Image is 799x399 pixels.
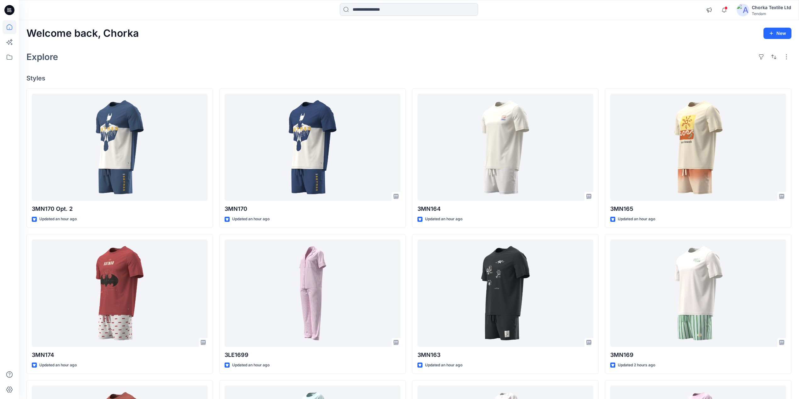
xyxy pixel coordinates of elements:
a: 3MN174 [32,239,208,347]
img: avatar [737,4,749,16]
p: 3MN163 [417,351,593,359]
p: Updated an hour ago [425,362,462,369]
div: Chorka Textile Ltd [752,4,791,11]
p: Updated an hour ago [618,216,655,222]
a: 3LE1699 [225,239,400,347]
a: 3MN169 [610,239,786,347]
p: 3MN174 [32,351,208,359]
p: Updated an hour ago [39,362,77,369]
a: 3MN163 [417,239,593,347]
p: 3MN170 [225,205,400,213]
p: 3MN165 [610,205,786,213]
h2: Welcome back, Chorka [26,28,139,39]
p: 3MN170 Opt. 2 [32,205,208,213]
div: Tendam [752,11,791,16]
h2: Explore [26,52,58,62]
a: 3MN170 Opt. 2 [32,94,208,201]
p: Updated an hour ago [232,362,270,369]
a: 3MN170 [225,94,400,201]
p: Updated an hour ago [232,216,270,222]
a: 3MN165 [610,94,786,201]
p: 3MN164 [417,205,593,213]
p: Updated 2 hours ago [618,362,655,369]
a: 3MN164 [417,94,593,201]
p: Updated an hour ago [39,216,77,222]
p: Updated an hour ago [425,216,462,222]
button: New [763,28,791,39]
h4: Styles [26,74,791,82]
p: 3LE1699 [225,351,400,359]
p: 3MN169 [610,351,786,359]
